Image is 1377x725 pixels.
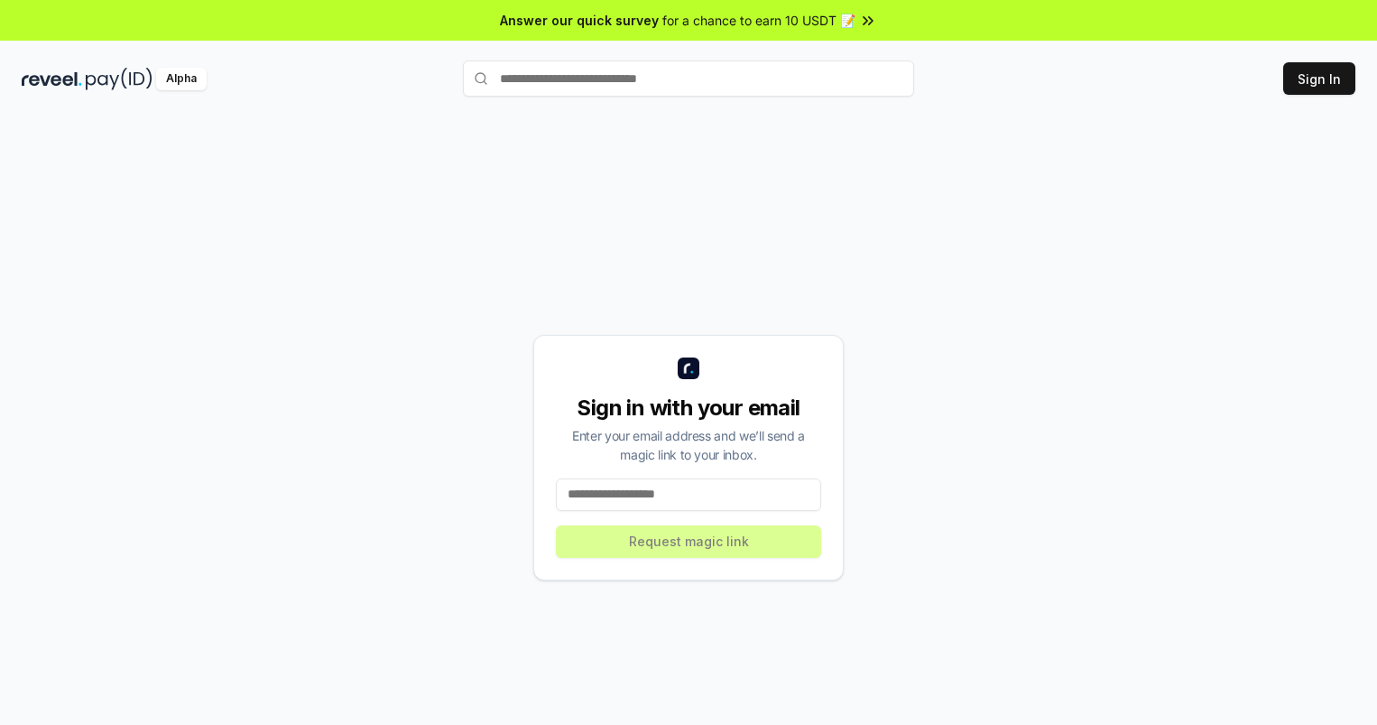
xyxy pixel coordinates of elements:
div: Alpha [156,68,207,90]
span: for a chance to earn 10 USDT 📝 [662,11,855,30]
img: pay_id [86,68,152,90]
button: Sign In [1283,62,1355,95]
img: reveel_dark [22,68,82,90]
span: Answer our quick survey [500,11,659,30]
img: logo_small [678,358,699,379]
div: Sign in with your email [556,394,821,423]
div: Enter your email address and we’ll send a magic link to your inbox. [556,426,821,464]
